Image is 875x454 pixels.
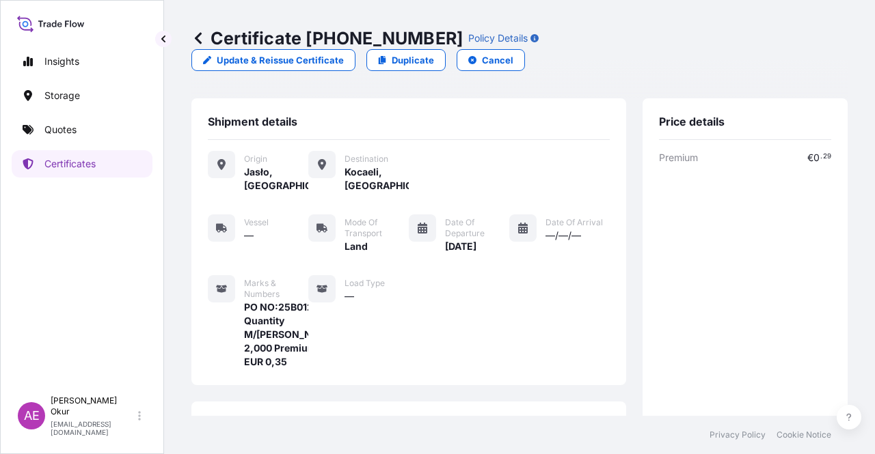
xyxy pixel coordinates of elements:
[807,153,813,162] span: €
[823,154,831,159] span: 29
[345,289,354,303] span: —
[659,151,698,165] span: Premium
[51,420,135,436] p: [EMAIL_ADDRESS][DOMAIN_NAME]
[244,165,308,193] span: Jasło, [GEOGRAPHIC_DATA]
[44,157,96,171] p: Certificates
[546,229,581,242] span: —/—/—
[813,153,820,162] span: 0
[208,115,297,128] span: Shipment details
[44,89,80,102] p: Storage
[345,165,409,193] span: Kocaeli, [GEOGRAPHIC_DATA]
[820,154,822,159] span: .
[244,229,254,242] span: —
[445,217,509,239] span: Date of Departure
[12,116,152,143] a: Quotes
[468,31,528,45] p: Policy Details
[44,55,79,68] p: Insights
[546,217,603,228] span: Date of Arrival
[392,53,434,67] p: Duplicate
[44,123,77,137] p: Quotes
[366,49,446,71] a: Duplicate
[659,115,725,128] span: Price details
[710,429,766,440] a: Privacy Policy
[12,82,152,109] a: Storage
[482,53,513,67] p: Cancel
[51,395,135,417] p: [PERSON_NAME] Okur
[244,217,269,228] span: Vessel
[345,278,385,289] span: Load Type
[345,154,388,165] span: Destination
[191,27,463,49] p: Certificate [PHONE_NUMBER]
[244,154,267,165] span: Origin
[244,278,308,300] span: Marks & Numbers
[24,409,40,423] span: AE
[217,53,344,67] p: Update & Reissue Certificate
[777,429,831,440] a: Cookie Notice
[12,48,152,75] a: Insights
[445,240,476,253] span: [DATE]
[12,150,152,178] a: Certificates
[244,300,308,369] span: PO NO:25B0125300 Quantity M/[PERSON_NAME]: 2,000 Premium: EUR 0,35
[345,240,368,253] span: Land
[191,49,355,71] a: Update & Reissue Certificate
[457,49,525,71] button: Cancel
[345,217,409,239] span: Mode of Transport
